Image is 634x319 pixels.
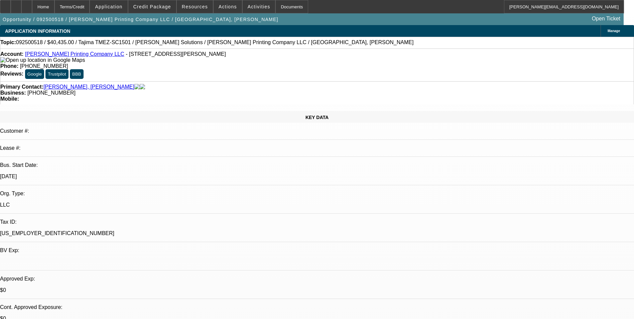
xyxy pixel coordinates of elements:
img: linkedin-icon.png [140,84,145,90]
span: Actions [219,4,237,9]
button: Activities [243,0,275,13]
strong: Mobile: [0,96,19,102]
span: KEY DATA [305,115,329,120]
a: Open Ticket [589,13,623,24]
span: APPLICATION INFORMATION [5,28,70,34]
span: [PHONE_NUMBER] [27,90,76,96]
span: Credit Package [133,4,171,9]
span: Manage [608,29,620,33]
button: Resources [177,0,213,13]
strong: Topic: [0,39,16,45]
img: facebook-icon.png [134,84,140,90]
strong: Primary Contact: [0,84,43,90]
span: [PHONE_NUMBER] [20,63,68,69]
span: Application [95,4,122,9]
img: Open up location in Google Maps [0,57,85,63]
strong: Phone: [0,63,18,69]
span: 092500518 / $40,435.00 / Tajima TMEZ-SC1501 / [PERSON_NAME] Solutions / [PERSON_NAME] Printing Co... [16,39,414,45]
button: Actions [214,0,242,13]
button: Credit Package [128,0,176,13]
strong: Business: [0,90,26,96]
button: Trustpilot [45,69,68,79]
button: Google [25,69,44,79]
span: Opportunity / 092500518 / [PERSON_NAME] Printing Company LLC / [GEOGRAPHIC_DATA], [PERSON_NAME] [3,17,278,22]
button: BBB [70,69,84,79]
span: - [STREET_ADDRESS][PERSON_NAME] [126,51,226,57]
a: View Google Maps [0,57,85,63]
strong: Account: [0,51,23,57]
a: [PERSON_NAME] Printing Company LLC [25,51,124,57]
span: Activities [248,4,270,9]
a: [PERSON_NAME], [PERSON_NAME] [43,84,134,90]
span: Resources [182,4,208,9]
strong: Reviews: [0,71,23,77]
button: Application [90,0,127,13]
